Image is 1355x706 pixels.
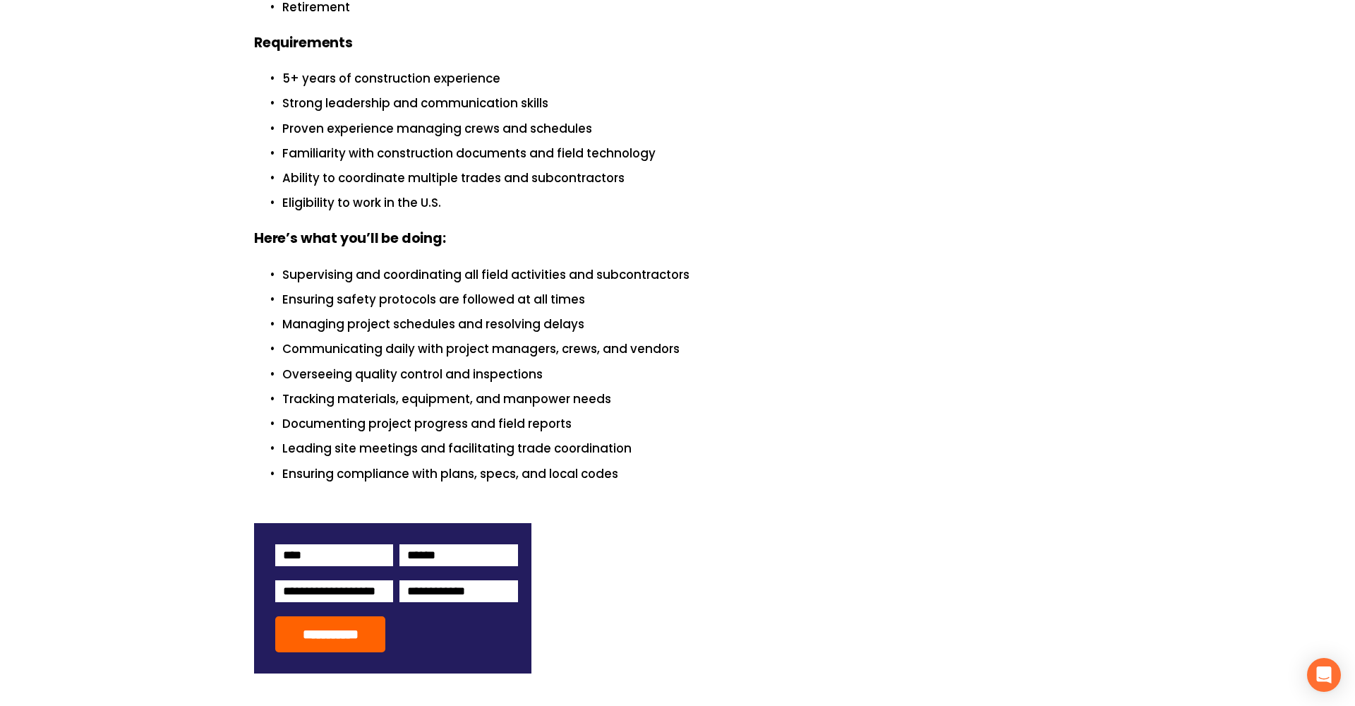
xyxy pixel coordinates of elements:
p: Managing project schedules and resolving delays [282,315,1101,334]
p: 5+ years of construction experience [282,69,1101,88]
p: Supervising and coordinating all field activities and subcontractors [282,265,1101,285]
p: Eligibility to work in the U.S. [282,193,1101,213]
p: Ensuring compliance with plans, specs, and local codes [282,465,1101,484]
div: Open Intercom Messenger [1307,658,1341,692]
p: Leading site meetings and facilitating trade coordination [282,439,1101,458]
p: Tracking materials, equipment, and manpower needs [282,390,1101,409]
p: Communicating daily with project managers, crews, and vendors [282,340,1101,359]
strong: Requirements [254,33,353,52]
p: Proven experience managing crews and schedules [282,119,1101,138]
strong: Here’s what you’ll be doing: [254,229,446,248]
p: Familiarity with construction documents and field technology [282,144,1101,163]
p: Ability to coordinate multiple trades and subcontractors [282,169,1101,188]
p: Documenting project progress and field reports [282,414,1101,433]
p: Overseeing quality control and inspections [282,365,1101,384]
p: Strong leadership and communication skills [282,94,1101,113]
p: Ensuring safety protocols are followed at all times [282,290,1101,309]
